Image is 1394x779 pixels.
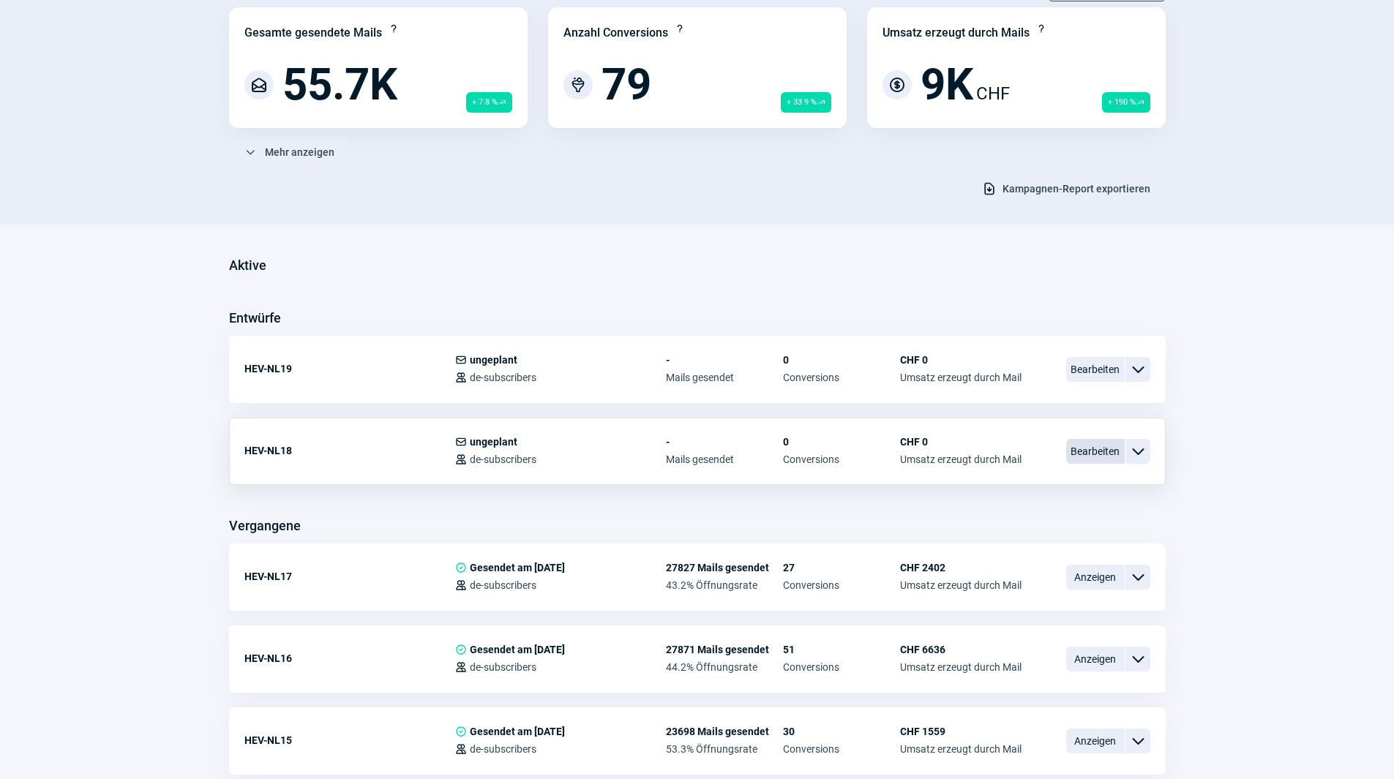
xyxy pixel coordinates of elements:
[563,24,668,42] div: Anzahl Conversions
[229,140,350,165] button: Mehr anzeigen
[470,726,565,737] span: Gesendet am [DATE]
[1066,729,1125,753] span: Anzeigen
[282,63,397,107] span: 55.7K
[666,661,783,673] span: 44.2% Öffnungsrate
[976,80,1010,107] span: CHF
[900,454,1022,465] span: Umsatz erzeugt durch Mail
[666,579,783,591] span: 43.2% Öffnungsrate
[783,372,900,383] span: Conversions
[900,644,1022,655] span: CHF 6636
[666,644,783,655] span: 27871 Mails gesendet
[900,562,1022,573] span: CHF 2402
[900,579,1022,591] span: Umsatz erzeugt durch Mail
[967,176,1166,201] button: Kampagnen-Report exportieren
[470,743,536,755] span: de-subscribers
[900,661,1022,673] span: Umsatz erzeugt durch Mail
[1066,439,1125,464] span: Bearbeiten
[783,726,900,737] span: 30
[244,24,382,42] div: Gesamte gesendete Mails
[229,254,266,277] h3: Aktive
[602,63,651,107] span: 79
[229,514,301,538] h3: Vergangene
[244,726,455,755] div: HEV-NL15
[900,436,1022,448] span: CHF 0
[783,436,900,448] span: 0
[244,436,455,465] div: HEV-NL18
[783,661,900,673] span: Conversions
[783,579,900,591] span: Conversions
[470,661,536,673] span: de-subscribers
[470,579,536,591] span: de-subscribers
[783,644,900,655] span: 51
[921,63,973,107] span: 9K
[265,140,334,164] span: Mehr anzeigen
[244,562,455,591] div: HEV-NL17
[470,454,536,465] span: de-subscribers
[900,372,1022,383] span: Umsatz erzeugt durch Mail
[466,92,512,113] span: + 7.8 %
[229,306,281,330] h3: Entwürfe
[900,743,1022,755] span: Umsatz erzeugt durch Mail
[470,644,565,655] span: Gesendet am [DATE]
[883,24,1030,42] div: Umsatz erzeugt durch Mails
[470,354,517,366] span: ungeplant
[900,354,1022,366] span: CHF 0
[244,644,455,673] div: HEV-NL16
[783,454,900,465] span: Conversions
[1003,177,1150,200] span: Kampagnen-Report exportieren
[783,743,900,755] span: Conversions
[666,372,783,383] span: Mails gesendet
[783,354,900,366] span: 0
[666,726,783,737] span: 23698 Mails gesendet
[1102,92,1150,113] span: + 190 %
[666,562,783,573] span: 27827 Mails gesendet
[666,743,783,755] span: 53.3% Öffnungsrate
[666,436,783,448] span: -
[470,562,565,573] span: Gesendet am [DATE]
[1066,357,1125,382] span: Bearbeiten
[666,454,783,465] span: Mails gesendet
[244,354,455,383] div: HEV-NL19
[1066,647,1125,671] span: Anzeigen
[470,372,536,383] span: de-subscribers
[1066,565,1125,590] span: Anzeigen
[900,726,1022,737] span: CHF 1559
[666,354,783,366] span: -
[470,436,517,448] span: ungeplant
[783,562,900,573] span: 27
[781,92,831,113] span: + 33.9 %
